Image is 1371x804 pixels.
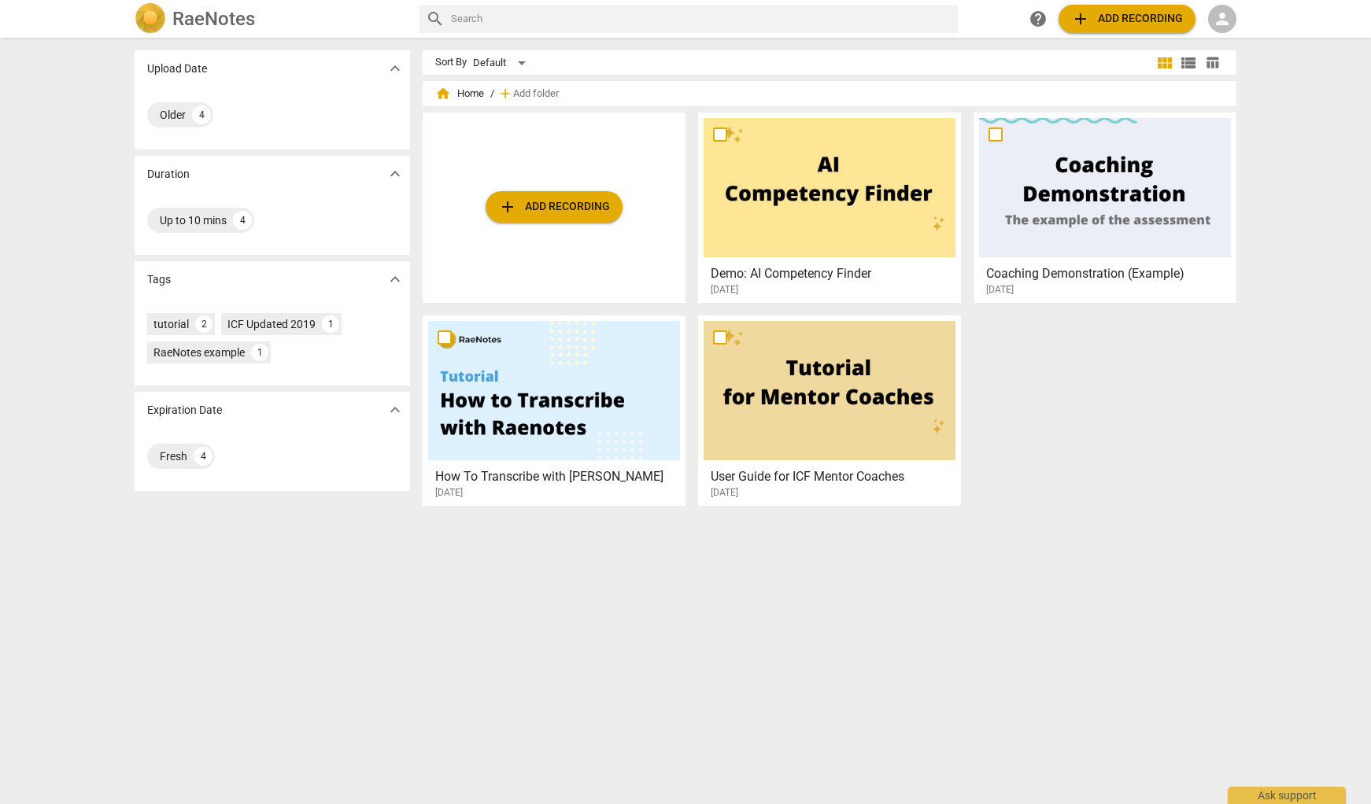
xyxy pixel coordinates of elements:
span: add [497,86,513,101]
p: Duration [147,166,190,183]
div: Ask support [1228,787,1346,804]
button: Show more [383,162,407,186]
span: expand_more [386,400,405,419]
button: Show more [383,267,407,291]
span: view_list [1179,53,1198,72]
span: [DATE] [711,283,738,297]
span: view_module [1155,53,1174,72]
button: Upload [1059,5,1195,33]
h3: User Guide for ICF Mentor Coaches [711,467,957,486]
span: home [435,86,451,101]
div: Older [160,107,186,123]
span: help [1029,9,1048,28]
span: expand_more [386,164,405,183]
p: Tags [147,271,171,288]
p: Upload Date [147,61,207,77]
h3: How To Transcribe with RaeNotes [435,467,682,486]
a: Help [1024,5,1052,33]
span: Add recording [498,197,610,216]
div: 4 [192,105,211,124]
a: User Guide for ICF Mentor Coaches[DATE] [704,321,955,499]
span: [DATE] [986,283,1014,297]
div: tutorial [153,316,189,332]
h2: RaeNotes [172,8,255,30]
div: 2 [195,315,212,333]
span: person [1213,9,1232,28]
p: Expiration Date [147,402,222,419]
div: 1 [251,344,268,361]
span: add [498,197,517,216]
button: Show more [383,57,407,80]
span: add [1071,9,1090,28]
a: Coaching Demonstration (Example)[DATE] [979,118,1231,296]
a: LogoRaeNotes [135,3,407,35]
button: Upload [486,191,623,223]
span: Home [435,86,484,101]
span: [DATE] [435,486,463,500]
button: List view [1177,51,1200,75]
img: Logo [135,3,166,35]
button: Table view [1200,51,1224,75]
span: / [490,88,494,100]
div: Default [473,50,531,76]
div: ICF Updated 2019 [227,316,316,332]
div: Sort By [435,57,467,68]
button: Tile view [1153,51,1177,75]
div: 4 [233,211,252,230]
div: 1 [322,315,339,333]
div: 4 [194,447,212,466]
span: expand_more [386,270,405,289]
span: expand_more [386,59,405,78]
span: search [426,9,445,28]
div: Up to 10 mins [160,212,227,228]
input: Search [451,6,952,31]
span: Add recording [1071,9,1183,28]
span: [DATE] [711,486,738,500]
h3: Demo: AI Competency Finder [711,264,957,283]
div: Fresh [160,448,187,464]
a: Demo: AI Competency Finder[DATE] [704,118,955,296]
h3: Coaching Demonstration (Example) [986,264,1232,283]
span: table_chart [1205,55,1220,70]
span: Add folder [513,88,559,100]
div: RaeNotes example [153,345,245,360]
a: How To Transcribe with [PERSON_NAME][DATE] [428,321,680,499]
button: Show more [383,398,407,422]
